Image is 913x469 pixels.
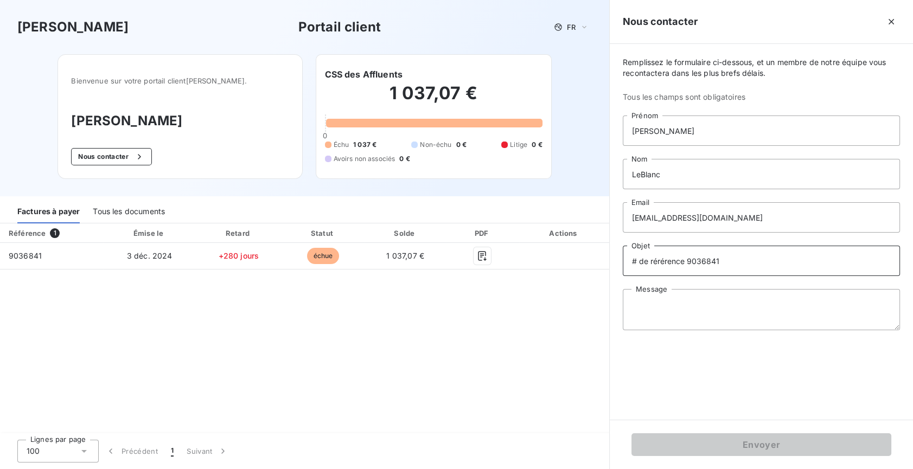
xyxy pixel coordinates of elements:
[105,228,194,239] div: Émise le
[623,92,900,102] span: Tous les champs sont obligatoires
[399,154,410,164] span: 0 €
[71,111,289,131] h3: [PERSON_NAME]
[180,440,235,462] button: Suivant
[521,228,607,239] div: Actions
[325,82,542,115] h2: 1 037,07 €
[17,201,80,223] div: Factures à payer
[448,228,517,239] div: PDF
[623,115,900,146] input: placeholder
[171,446,174,457] span: 1
[325,68,403,81] h6: CSS des Affluents
[71,76,289,85] span: Bienvenue sur votre portail client [PERSON_NAME] .
[298,17,381,37] h3: Portail client
[9,229,46,237] div: Référence
[219,251,259,260] span: +280 jours
[567,23,576,31] span: FR
[386,251,424,260] span: 1 037,07 €
[420,140,451,150] span: Non-échu
[27,446,40,457] span: 100
[93,201,165,223] div: Tous les documents
[17,17,129,37] h3: [PERSON_NAME]
[623,246,900,276] input: placeholder
[623,159,900,189] input: placeholder
[532,140,542,150] span: 0 €
[631,433,891,456] button: Envoyer
[71,148,151,165] button: Nous contacter
[307,248,340,264] span: échue
[353,140,376,150] span: 1 037 €
[510,140,527,150] span: Litige
[50,228,60,238] span: 1
[9,251,42,260] span: 9036841
[623,14,698,29] h5: Nous contacter
[284,228,363,239] div: Statut
[367,228,444,239] div: Solde
[623,202,900,233] input: placeholder
[164,440,180,462] button: 1
[99,440,164,462] button: Précédent
[127,251,173,260] span: 3 déc. 2024
[334,154,395,164] span: Avoirs non associés
[198,228,279,239] div: Retard
[323,131,327,140] span: 0
[623,57,900,79] span: Remplissez le formulaire ci-dessous, et un membre de notre équipe vous recontactera dans les plus...
[456,140,467,150] span: 0 €
[334,140,349,150] span: Échu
